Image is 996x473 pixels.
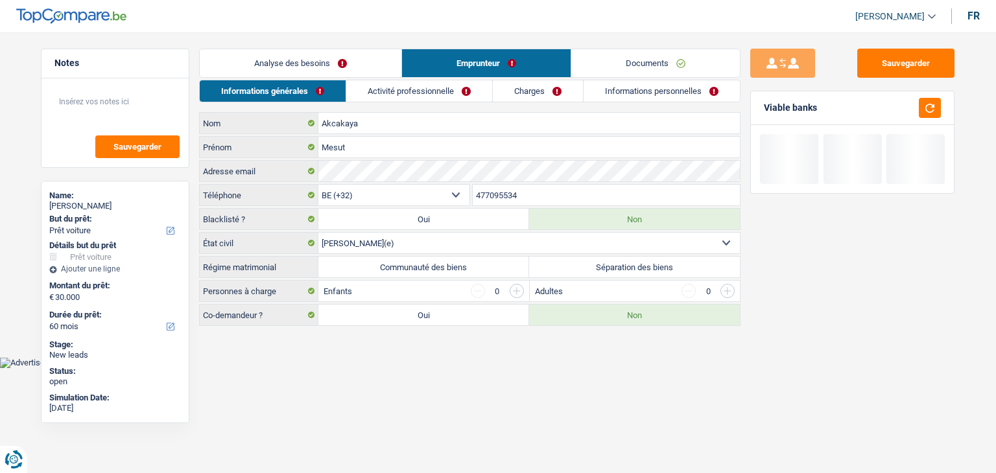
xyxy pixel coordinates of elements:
[49,201,181,211] div: [PERSON_NAME]
[402,49,571,77] a: Emprunteur
[49,376,181,387] div: open
[49,403,181,413] div: [DATE]
[49,214,178,224] label: But du prêt:
[492,287,503,295] div: 0
[529,305,740,325] label: Non
[200,113,318,133] label: Nom
[855,11,925,22] span: [PERSON_NAME]
[49,190,181,201] div: Name:
[473,185,741,205] input: 401020304
[584,80,740,102] a: Informations personnelles
[529,209,740,229] label: Non
[845,6,936,27] a: [PERSON_NAME]
[535,287,563,295] label: Adultes
[113,143,161,151] span: Sauvegarder
[200,233,318,253] label: État civil
[200,185,318,205] label: Téléphone
[16,8,126,24] img: TopCompare Logo
[200,257,318,277] label: Régime matrimonial
[857,49,954,78] button: Sauvegarder
[200,49,401,77] a: Analyse des besoins
[49,340,181,350] div: Stage:
[493,80,583,102] a: Charges
[318,209,529,229] label: Oui
[529,257,740,277] label: Séparation des biens
[49,281,178,291] label: Montant du prêt:
[49,240,181,251] div: Détails but du prêt
[571,49,740,77] a: Documents
[49,350,181,360] div: New leads
[49,310,178,320] label: Durée du prêt:
[764,102,817,113] div: Viable banks
[967,10,980,22] div: fr
[200,161,318,181] label: Adresse email
[49,264,181,273] div: Ajouter une ligne
[318,305,529,325] label: Oui
[49,292,54,303] span: €
[200,209,318,229] label: Blacklisté ?
[702,287,714,295] div: 0
[54,58,176,69] h5: Notes
[49,366,181,376] div: Status:
[95,135,180,158] button: Sauvegarder
[200,281,318,301] label: Personnes à charge
[318,257,529,277] label: Communauté des biens
[49,393,181,403] div: Simulation Date:
[200,305,318,325] label: Co-demandeur ?
[200,80,346,102] a: Informations générales
[200,137,318,157] label: Prénom
[346,80,492,102] a: Activité professionnelle
[324,287,352,295] label: Enfants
